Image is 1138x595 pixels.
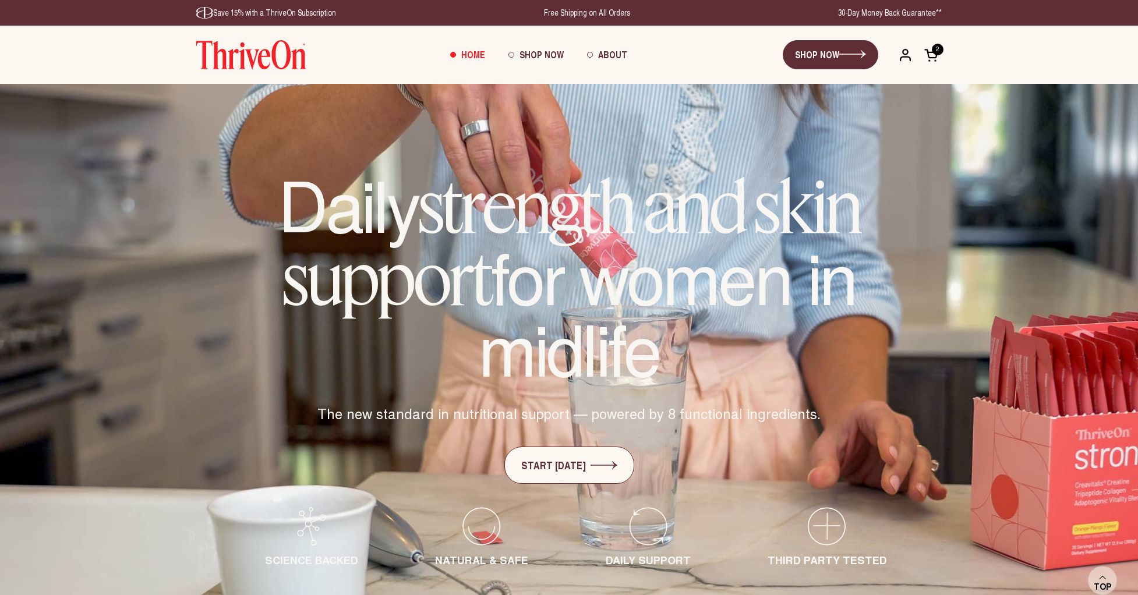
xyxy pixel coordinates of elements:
span: NATURAL & SAFE [435,552,528,568]
p: 30-Day Money Back Guarantee** [838,7,942,19]
span: Home [461,48,485,61]
p: Save 15% with a ThriveOn Subscription [196,7,336,19]
p: Free Shipping on All Orders [544,7,630,19]
span: DAILY SUPPORT [606,552,691,568]
span: Shop Now [519,48,564,61]
span: THIRD PARTY TESTED [768,552,887,568]
span: About [598,48,627,61]
span: SCIENCE BACKED [265,552,358,568]
span: Top [1094,582,1111,592]
em: strength and skin support [282,162,861,323]
a: Home [439,39,497,70]
span: The new standard in nutritional support — powered by 8 functional ingredients. [317,403,821,423]
a: START [DATE] [504,447,634,484]
a: SHOP NOW [783,40,878,69]
a: About [575,39,639,70]
h1: Daily for women in midlife [220,169,918,380]
a: Shop Now [497,39,575,70]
